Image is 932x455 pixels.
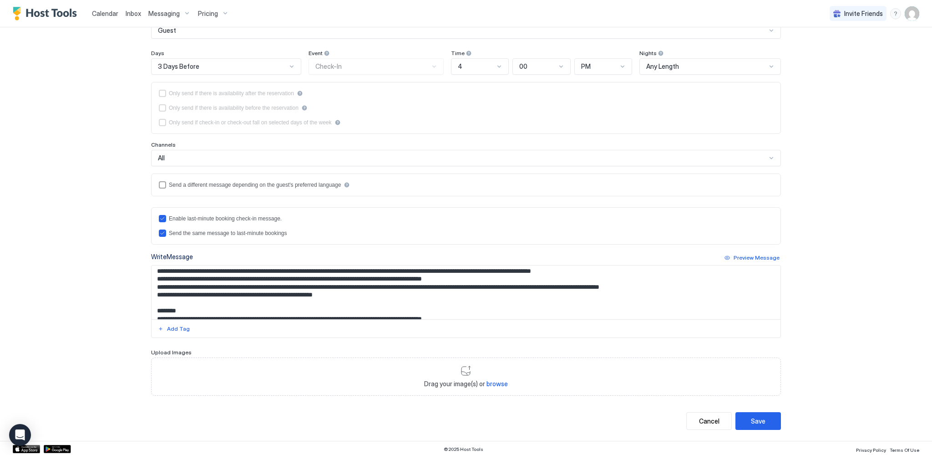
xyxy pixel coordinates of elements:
div: Write Message [151,252,193,261]
div: Cancel [699,416,719,426]
span: Upload Images [151,349,192,356]
span: Guest [158,26,176,35]
div: Send a different message depending on the guest's preferred language [169,182,341,188]
span: Any Length [646,62,679,71]
div: beforeReservation [159,104,773,112]
span: Privacy Policy [856,447,886,453]
span: All [158,154,165,162]
span: 00 [519,62,527,71]
span: Channels [151,141,176,148]
span: © 2025 Host Tools [444,446,483,452]
button: Add Tag [157,323,191,334]
a: Calendar [92,9,118,18]
span: Messaging [148,10,180,18]
div: lastMinuteMessageEnabled [159,215,773,222]
span: Terms Of Use [890,447,919,453]
div: Only send if there is availability before the reservation [169,105,299,111]
a: Terms Of Use [890,445,919,454]
span: browse [486,380,508,388]
div: User profile [905,6,919,21]
div: Preview Message [734,254,780,262]
span: Invite Friends [844,10,883,18]
div: Send the same message to last-minute bookings [169,230,287,236]
a: Host Tools Logo [13,7,81,20]
button: Save [735,412,781,430]
a: Google Play Store [44,445,71,453]
div: Open Intercom Messenger [9,424,31,446]
span: Pricing [198,10,218,18]
span: Event [309,50,323,56]
div: isLimited [159,119,773,126]
div: Only send if there is availability after the reservation [169,90,294,97]
div: menu [890,8,901,19]
button: Preview Message [723,252,781,263]
div: Save [751,416,765,426]
button: Cancel [686,412,732,430]
span: 4 [458,62,462,71]
div: afterReservation [159,90,773,97]
div: Only send if check-in or check-out fall on selected days of the week [169,119,332,126]
span: 3 Days Before [158,62,199,71]
textarea: Input Field [152,266,780,319]
span: Days [151,50,164,56]
span: PM [581,62,591,71]
span: Inbox [126,10,141,17]
a: Privacy Policy [856,445,886,454]
a: App Store [13,445,40,453]
div: Add Tag [167,325,190,333]
span: Nights [639,50,657,56]
span: Calendar [92,10,118,17]
div: languagesEnabled [159,181,773,189]
span: Time [451,50,465,56]
div: Enable last-minute booking check-in message. [169,215,282,222]
a: Inbox [126,9,141,18]
span: Drag your image(s) or [424,380,508,388]
div: lastMinuteMessageIsTheSame [159,230,773,237]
